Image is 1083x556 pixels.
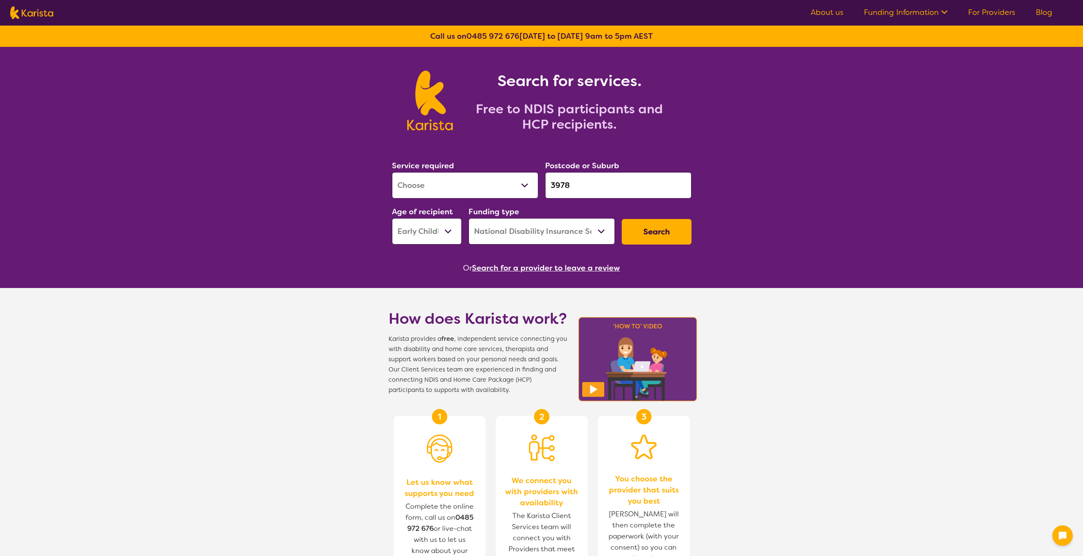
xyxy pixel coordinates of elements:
div: 3 [636,409,652,424]
img: Karista video [576,314,700,404]
img: Karista logo [407,71,453,130]
img: Star icon [631,435,657,459]
a: For Providers [968,7,1015,17]
label: Postcode or Suburb [545,161,619,171]
h1: Search for services. [463,71,676,91]
div: 1 [432,409,447,424]
img: Person with headset icon [427,435,452,463]
input: Type [545,172,692,199]
span: You choose the provider that suits you best [606,473,681,507]
a: Funding Information [864,7,948,17]
img: Karista logo [10,6,53,19]
div: 2 [534,409,549,424]
a: 0485 972 676 [466,31,520,41]
h2: Free to NDIS participants and HCP recipients. [463,101,676,132]
span: Karista provides a , independent service connecting you with disability and home care services, t... [389,334,567,395]
label: Age of recipient [392,207,453,217]
a: About us [811,7,843,17]
b: Call us on [DATE] to [DATE] 9am to 5pm AEST [430,31,653,41]
label: Funding type [469,207,519,217]
button: Search for a provider to leave a review [472,262,620,274]
span: Let us know what supports you need [402,477,477,499]
b: free [441,335,454,343]
span: Or [463,262,472,274]
span: We connect you with providers with availability [504,475,579,508]
a: Blog [1036,7,1052,17]
img: Person being matched to services icon [529,435,554,461]
label: Service required [392,161,454,171]
button: Search [622,219,692,245]
h1: How does Karista work? [389,308,567,329]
